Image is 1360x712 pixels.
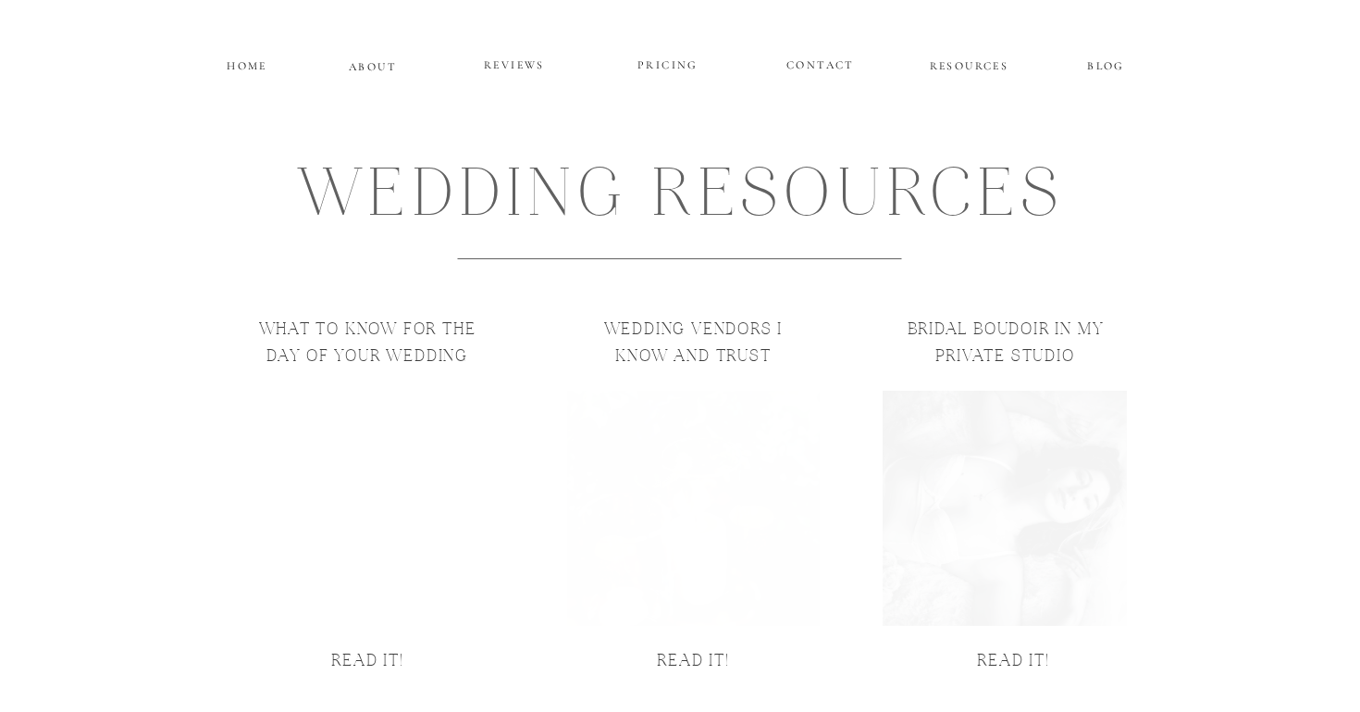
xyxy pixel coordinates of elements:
[780,650,1247,684] a: read it!
[349,56,397,72] a: ABOUT
[896,319,1114,395] h2: bridal boudoir in my private studio
[134,650,601,684] a: read it!
[927,56,1011,71] a: RESOURCES
[612,55,723,77] a: PRICING
[224,56,270,71] a: HOME
[459,55,570,77] a: REVIEWS
[786,55,854,70] a: CONTACT
[460,650,927,684] a: read it!
[256,148,1105,249] h1: wedding resources
[585,319,802,395] h2: wedding vendors I know and trust
[247,319,488,391] h2: what to know for the day of your wedding
[1064,56,1148,71] a: BLOG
